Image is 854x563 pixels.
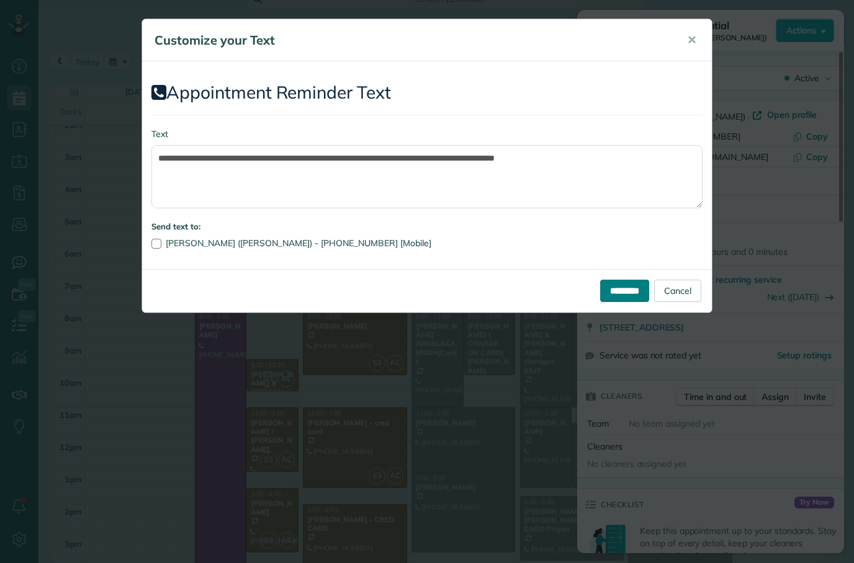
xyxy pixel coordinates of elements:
a: Cancel [654,280,701,302]
h2: Appointment Reminder Text [151,83,703,102]
span: [PERSON_NAME] ([PERSON_NAME]) - [PHONE_NUMBER] [Mobile] [166,237,431,249]
span: ✕ [687,33,696,47]
label: Text [151,128,703,140]
strong: Send text to: [151,221,200,231]
h5: Customize your Text [155,32,670,49]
